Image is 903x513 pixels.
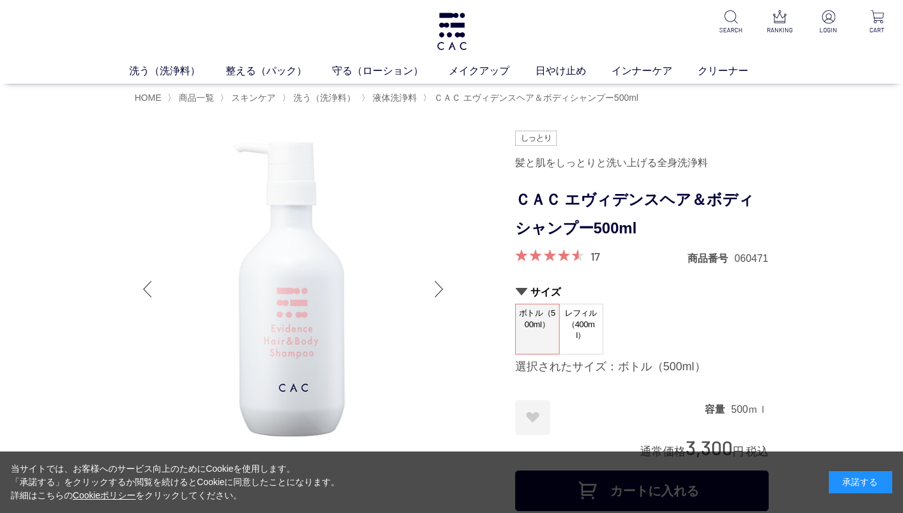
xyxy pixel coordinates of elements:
[73,490,136,500] a: Cookieポリシー
[515,131,557,146] img: しっとり
[332,63,449,78] a: 守る（ローション）
[515,400,550,435] a: お気に入りに登録する
[516,304,559,341] span: ボトル（500ml）
[435,13,468,50] img: logo
[135,93,162,103] a: HOME
[229,93,276,103] a: スキンケア
[862,25,893,35] p: CART
[862,10,893,35] a: CART
[370,93,417,103] a: 液体洗浄料
[432,93,638,103] a: ＣＡＣ エヴィデンスヘア＆ボディシャンプー500ml
[515,152,769,174] div: 髪と肌をしっとりと洗い上げる全身洗浄料
[423,92,641,104] li: 〉
[698,63,774,78] a: クリーナー
[167,92,217,104] li: 〉
[535,63,612,78] a: 日やけ止め
[282,92,359,104] li: 〉
[135,131,452,448] img: ＣＡＣ エヴィデンスヘア＆ボディシャンプー500ml ボトル（500ml）
[686,436,733,459] span: 3,300
[813,25,844,35] p: LOGIN
[515,186,769,243] h1: ＣＡＣ エヴィデンスヘア＆ボディシャンプー500ml
[591,249,600,263] a: 17
[764,25,795,35] p: RANKING
[179,93,214,103] span: 商品一覧
[129,63,226,78] a: 洗う（洗浄料）
[560,304,603,344] span: レフィル（400ml）
[746,445,769,458] span: 税込
[731,403,769,416] dd: 500ｍｌ
[640,445,686,458] span: 通常価格
[220,92,279,104] li: 〉
[291,93,355,103] a: 洗う（洗浄料）
[715,25,746,35] p: SEARCH
[293,93,355,103] span: 洗う（洗浄料）
[705,403,731,416] dt: 容量
[764,10,795,35] a: RANKING
[361,92,420,104] li: 〉
[231,93,276,103] span: スキンケア
[515,285,769,299] h2: サイズ
[829,471,892,493] div: 承諾する
[515,360,769,375] div: 選択されたサイズ：ボトル（500ml）
[434,93,638,103] span: ＣＡＣ エヴィデンスヘア＆ボディシャンプー500ml
[176,93,214,103] a: 商品一覧
[11,462,340,502] div: 当サイトでは、お客様へのサービス向上のためにCookieを使用します。 「承諾する」をクリックするか閲覧を続けるとCookieに同意したことになります。 詳細はこちらの をクリックしてください。
[449,63,535,78] a: メイクアップ
[226,63,332,78] a: 整える（パック）
[612,63,698,78] a: インナーケア
[688,252,734,265] dt: 商品番号
[373,93,417,103] span: 液体洗浄料
[813,10,844,35] a: LOGIN
[733,445,744,458] span: 円
[734,252,768,265] dd: 060471
[715,10,746,35] a: SEARCH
